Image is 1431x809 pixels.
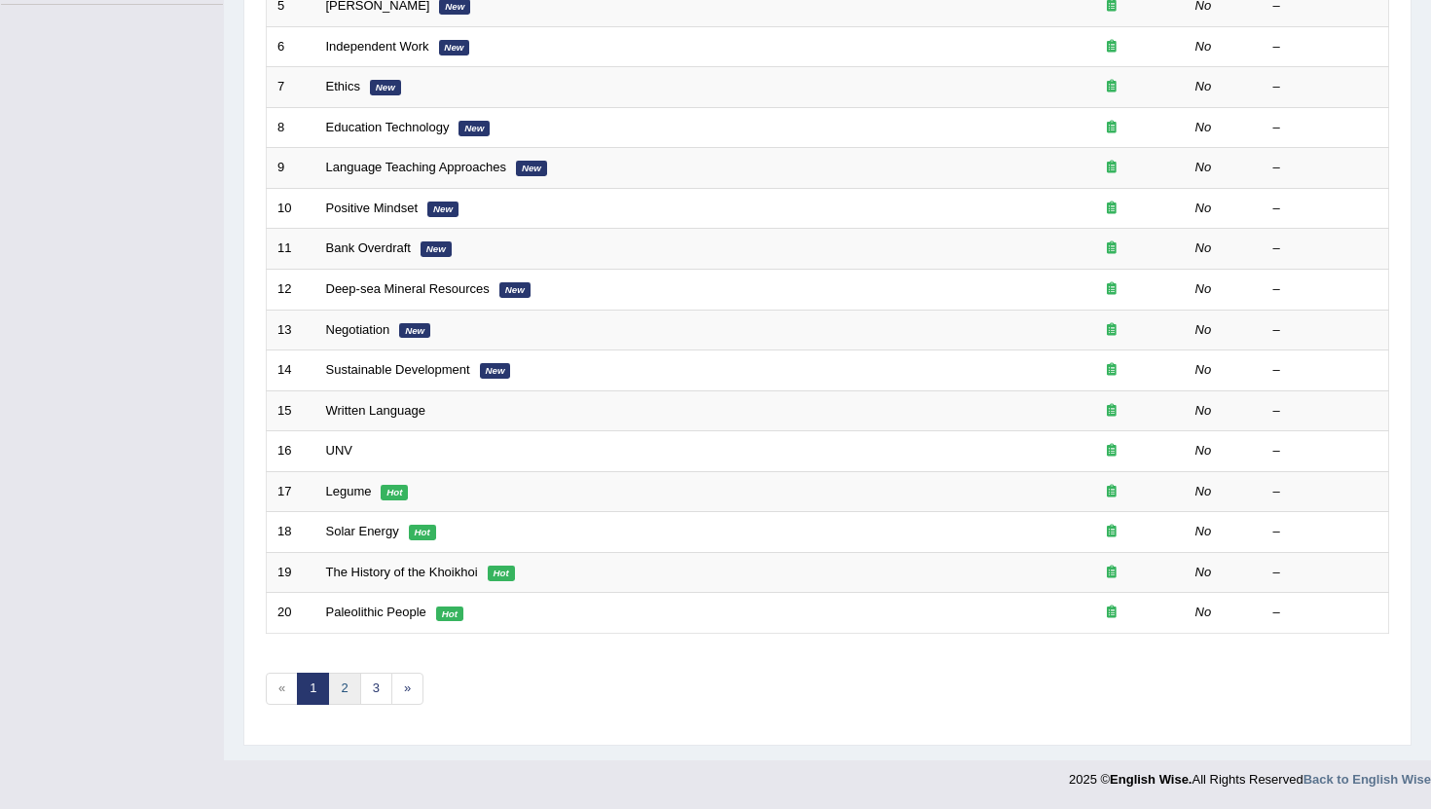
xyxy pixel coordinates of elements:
[1273,38,1378,56] div: –
[1049,483,1174,501] div: Exam occurring question
[391,673,423,705] a: »
[297,673,329,705] a: 1
[1195,240,1212,255] em: No
[436,607,463,622] em: Hot
[1195,403,1212,418] em: No
[1049,239,1174,258] div: Exam occurring question
[267,229,315,270] td: 11
[360,673,392,705] a: 3
[1049,78,1174,96] div: Exam occurring question
[1195,565,1212,579] em: No
[1195,484,1212,498] em: No
[1273,78,1378,96] div: –
[1195,281,1212,296] em: No
[267,350,315,391] td: 14
[381,485,408,500] em: Hot
[326,605,426,619] a: Paleolithic People
[1195,201,1212,215] em: No
[1069,760,1431,789] div: 2025 © All Rights Reserved
[499,282,531,298] em: New
[1049,200,1174,218] div: Exam occurring question
[1049,280,1174,299] div: Exam occurring question
[427,202,459,217] em: New
[326,484,372,498] a: Legume
[1273,483,1378,501] div: –
[267,188,315,229] td: 10
[266,673,298,705] span: «
[1195,605,1212,619] em: No
[1195,39,1212,54] em: No
[1195,362,1212,377] em: No
[459,121,490,136] em: New
[326,524,399,538] a: Solar Energy
[326,443,352,458] a: UNV
[328,673,360,705] a: 2
[1273,280,1378,299] div: –
[480,363,511,379] em: New
[1049,442,1174,460] div: Exam occurring question
[1273,523,1378,541] div: –
[1049,402,1174,421] div: Exam occurring question
[267,471,315,512] td: 17
[1273,321,1378,340] div: –
[1049,361,1174,380] div: Exam occurring question
[1273,119,1378,137] div: –
[1273,564,1378,582] div: –
[267,431,315,472] td: 16
[326,79,360,93] a: Ethics
[1303,772,1431,787] a: Back to English Wise
[267,552,315,593] td: 19
[1273,402,1378,421] div: –
[1049,564,1174,582] div: Exam occurring question
[1273,200,1378,218] div: –
[1195,322,1212,337] em: No
[326,322,390,337] a: Negotiation
[1273,442,1378,460] div: –
[326,362,470,377] a: Sustainable Development
[1195,79,1212,93] em: No
[267,269,315,310] td: 12
[1049,604,1174,622] div: Exam occurring question
[1049,523,1174,541] div: Exam occurring question
[1049,321,1174,340] div: Exam occurring question
[399,323,430,339] em: New
[1195,160,1212,174] em: No
[1195,120,1212,134] em: No
[1195,524,1212,538] em: No
[516,161,547,176] em: New
[326,201,419,215] a: Positive Mindset
[1273,604,1378,622] div: –
[326,403,425,418] a: Written Language
[488,566,515,581] em: Hot
[267,67,315,108] td: 7
[421,241,452,257] em: New
[326,160,507,174] a: Language Teaching Approaches
[267,26,315,67] td: 6
[1273,361,1378,380] div: –
[1049,119,1174,137] div: Exam occurring question
[1110,772,1192,787] strong: English Wise.
[1195,443,1212,458] em: No
[1273,239,1378,258] div: –
[1049,159,1174,177] div: Exam occurring question
[326,120,450,134] a: Education Technology
[326,565,478,579] a: The History of the Khoikhoi
[267,107,315,148] td: 8
[326,240,411,255] a: Bank Overdraft
[370,80,401,95] em: New
[267,390,315,431] td: 15
[439,40,470,55] em: New
[326,39,429,54] a: Independent Work
[267,310,315,350] td: 13
[267,593,315,634] td: 20
[267,512,315,553] td: 18
[1049,38,1174,56] div: Exam occurring question
[1273,159,1378,177] div: –
[326,281,490,296] a: Deep-sea Mineral Resources
[409,525,436,540] em: Hot
[267,148,315,189] td: 9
